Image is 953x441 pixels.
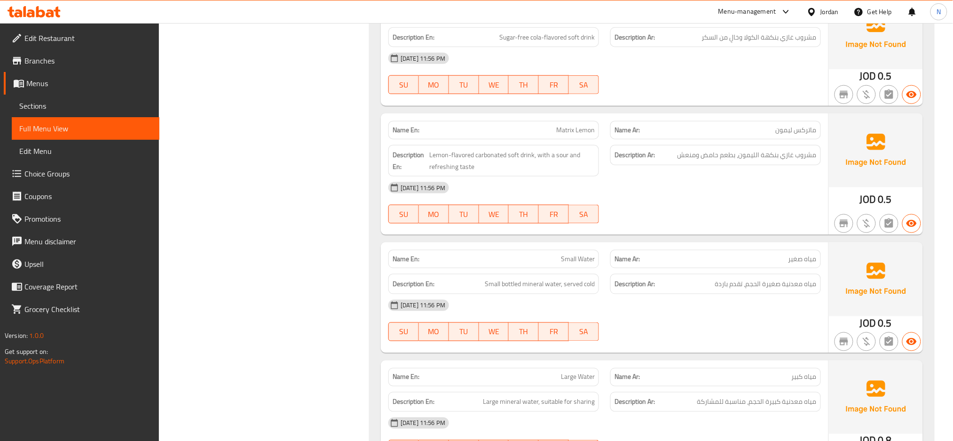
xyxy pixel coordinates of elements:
[393,325,415,338] span: SU
[880,85,898,104] button: Not has choices
[776,125,817,135] span: ماتركس ليمون
[677,149,817,161] span: مشروب غازي بنكهة الليمون، بطعم حامض ومنعش
[4,27,159,49] a: Edit Restaurant
[19,123,152,134] span: Full Menu View
[878,314,891,332] span: 0.5
[483,208,505,221] span: WE
[479,75,509,94] button: WE
[573,208,595,221] span: SA
[702,32,817,43] span: مشروب غازي بنكهة الكولا وخالٍ من السكر
[509,205,539,224] button: TH
[857,85,876,104] button: Purchased item
[4,230,159,253] a: Menu disclaimer
[393,278,434,290] strong: Description En:
[860,67,876,85] span: JOD
[561,372,595,382] span: Large Water
[430,149,595,172] span: Lemon-flavored carbonated soft drink, with a sour and refreshing taste
[4,275,159,298] a: Coverage Report
[19,145,152,157] span: Edit Menu
[512,78,535,92] span: TH
[419,75,449,94] button: MO
[449,322,479,341] button: TU
[614,396,655,408] strong: Description Ar:
[569,75,599,94] button: SA
[614,372,640,382] strong: Name Ar:
[393,254,419,264] strong: Name En:
[829,242,923,316] img: Ae5nvW7+0k+MAAAAAElFTkSuQmCC
[857,214,876,233] button: Purchased item
[12,117,159,140] a: Full Menu View
[835,85,853,104] button: Not branch specific item
[449,205,479,224] button: TU
[479,322,509,341] button: WE
[614,32,655,43] strong: Description Ar:
[788,254,817,264] span: مياه صغير
[880,332,898,351] button: Not has choices
[573,325,595,338] span: SA
[902,332,921,351] button: Available
[485,278,595,290] span: Small bottled mineral water, served cold
[5,355,64,367] a: Support.OpsPlatform
[24,213,152,225] span: Promotions
[569,322,599,341] button: SA
[393,149,427,172] strong: Description En:
[4,208,159,230] a: Promotions
[397,184,449,192] span: [DATE] 11:56 PM
[483,325,505,338] span: WE
[878,67,891,85] span: 0.5
[483,78,505,92] span: WE
[449,75,479,94] button: TU
[4,298,159,321] a: Grocery Checklist
[393,372,419,382] strong: Name En:
[835,332,853,351] button: Not branch specific item
[397,54,449,63] span: [DATE] 11:56 PM
[24,258,152,270] span: Upsell
[614,278,655,290] strong: Description Ar:
[393,208,415,221] span: SU
[835,214,853,233] button: Not branch specific item
[569,205,599,224] button: SA
[4,185,159,208] a: Coupons
[860,190,876,208] span: JOD
[860,314,876,332] span: JOD
[4,162,159,185] a: Choice Groups
[24,168,152,179] span: Choice Groups
[29,329,44,342] span: 1.0.0
[479,205,509,224] button: WE
[902,85,921,104] button: Available
[423,325,445,338] span: MO
[453,78,475,92] span: TU
[614,125,640,135] strong: Name Ar:
[26,78,152,89] span: Menus
[419,322,449,341] button: MO
[509,75,539,94] button: TH
[388,205,419,224] button: SU
[556,125,595,135] span: Matrix Lemon
[19,100,152,112] span: Sections
[5,345,48,358] span: Get support on:
[715,278,817,290] span: مياه معدنية صغيرة الحجم، تقدم باردة
[24,55,152,66] span: Branches
[24,304,152,315] span: Grocery Checklist
[483,396,595,408] span: Large mineral water, suitable for sharing
[4,72,159,95] a: Menus
[423,78,445,92] span: MO
[880,214,898,233] button: Not has choices
[4,49,159,72] a: Branches
[543,325,565,338] span: FR
[543,78,565,92] span: FR
[512,208,535,221] span: TH
[24,191,152,202] span: Coupons
[539,75,569,94] button: FR
[419,205,449,224] button: MO
[12,140,159,162] a: Edit Menu
[539,322,569,341] button: FR
[423,208,445,221] span: MO
[393,125,419,135] strong: Name En:
[543,208,565,221] span: FR
[820,7,839,17] div: Jordan
[24,281,152,292] span: Coverage Report
[393,396,434,408] strong: Description En:
[829,361,923,434] img: Ae5nvW7+0k+MAAAAAElFTkSuQmCC
[453,208,475,221] span: TU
